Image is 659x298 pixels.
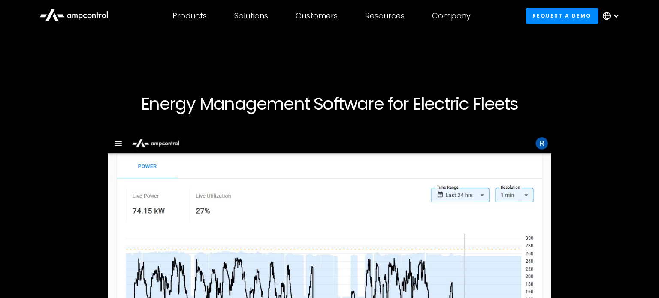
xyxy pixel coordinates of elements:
div: Solutions [234,11,268,21]
div: Resources [365,11,405,21]
h1: Energy Management Software for Electric Fleets [69,93,590,114]
div: Company [432,11,471,21]
div: Products [172,11,207,21]
div: Customers [296,11,338,21]
a: Request a demo [526,8,598,24]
